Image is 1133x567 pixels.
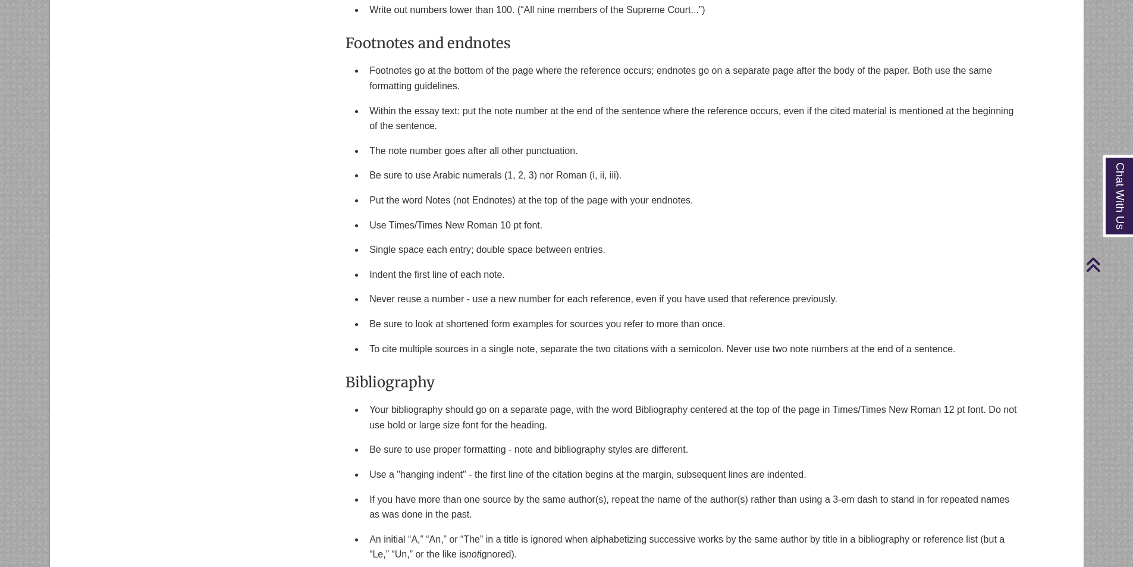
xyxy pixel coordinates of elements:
li: Be sure to use Arabic numerals (1, 2, 3) nor Roman (i, ii, iii). [365,163,1022,188]
li: Your bibliography should go on a separate page, with the word Bibliography centered at the top of... [365,397,1022,437]
h3: Bibliography [346,373,1022,391]
li: The note number goes after all other punctuation. [365,139,1022,164]
em: not [466,549,479,559]
h3: Footnotes and endnotes [346,34,1022,52]
li: Put the word Notes (not Endnotes) at the top of the page with your endnotes. [365,188,1022,213]
li: To cite multiple sources in a single note, separate the two citations with a semicolon. Never use... [365,337,1022,362]
li: Use Times/Times New Roman 10 pt font. [365,213,1022,238]
li: Single space each entry; double space between entries. [365,237,1022,262]
li: Within the essay text: put the note number at the end of the sentence where the reference occurs,... [365,99,1022,139]
a: Back to Top [1085,256,1130,272]
li: If you have more than one source by the same author(s), repeat the name of the author(s) rather t... [365,487,1022,527]
li: Be sure to use proper formatting - note and bibliography styles are different. [365,437,1022,462]
li: Footnotes go at the bottom of the page where the reference occurs; endnotes go on a separate page... [365,58,1022,98]
li: Be sure to look at shortened form examples for sources you refer to more than once. [365,312,1022,337]
li: Indent the first line of each note. [365,262,1022,287]
li: Never reuse a number - use a new number for each reference, even if you have used that reference ... [365,287,1022,312]
li: Use a "hanging indent" - the first line of the citation begins at the margin, subsequent lines ar... [365,462,1022,487]
li: An initial “A,” “An,” or “The” in a title is ignored when alphabetizing successive works by the s... [365,527,1022,567]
